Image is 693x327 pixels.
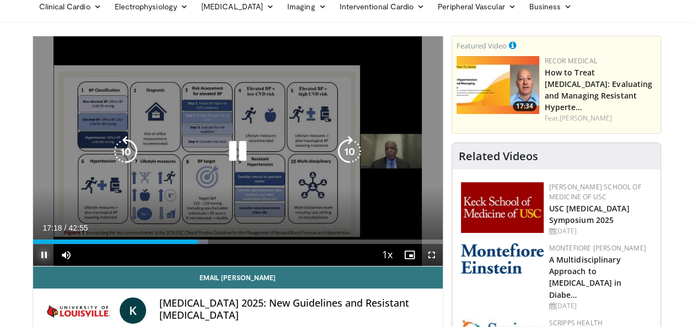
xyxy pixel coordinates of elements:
button: Pause [33,244,55,266]
button: Playback Rate [377,244,399,266]
div: [DATE] [549,226,652,236]
button: Enable picture-in-picture mode [399,244,421,266]
button: Fullscreen [421,244,443,266]
a: [PERSON_NAME] School of Medicine of USC [549,182,641,201]
button: Mute [55,244,77,266]
img: University of Louisville [42,297,115,324]
a: Email [PERSON_NAME] [33,266,443,288]
span: / [65,224,67,232]
h4: [MEDICAL_DATA] 2025: New Guidelines and Resistant [MEDICAL_DATA] [159,297,434,321]
div: Progress Bar [33,239,443,244]
a: [PERSON_NAME] [560,113,612,123]
a: How to Treat [MEDICAL_DATA]: Evaluating and Managing Resistant Hyperte… [545,67,653,112]
video-js: Video Player [33,36,443,266]
img: b0142b4c-93a1-4b58-8f91-5265c282693c.png.150x105_q85_autocrop_double_scale_upscale_version-0.2.png [461,243,544,274]
span: 17:18 [43,224,62,232]
img: 10cbd22e-c1e6-49ff-b90e-4507a8859fc1.jpg.150x105_q85_crop-smart_upscale.jpg [456,56,539,114]
a: Montefiore [PERSON_NAME] [549,243,646,253]
div: [DATE] [549,301,652,311]
a: A Multidisciplinary Approach to [MEDICAL_DATA] in Diabe… [549,254,622,299]
span: 17:34 [513,101,536,111]
small: Featured Video [456,41,507,51]
a: 17:34 [456,56,539,114]
a: USC [MEDICAL_DATA] Symposium 2025 [549,203,630,225]
h4: Related Videos [459,150,538,163]
a: Recor Medical [545,56,597,66]
div: Feat. [545,113,656,123]
a: K [120,297,146,324]
img: 7b941f1f-d101-407a-8bfa-07bd47db01ba.png.150x105_q85_autocrop_double_scale_upscale_version-0.2.jpg [461,182,544,233]
span: 42:55 [68,224,88,232]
